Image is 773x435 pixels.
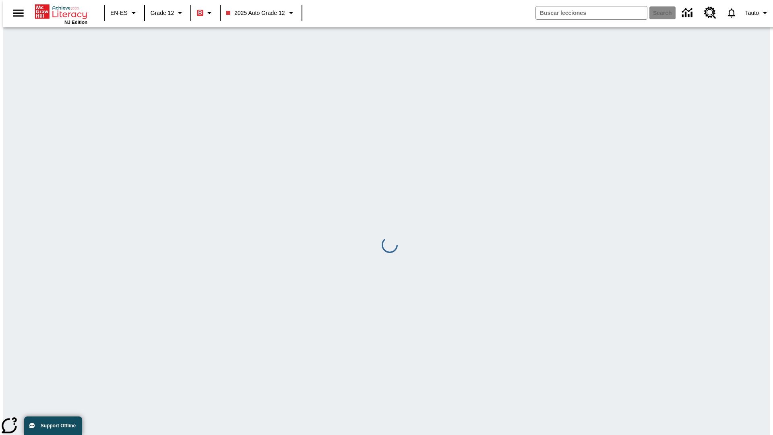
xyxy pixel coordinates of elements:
span: Grade 12 [151,9,174,17]
span: B [198,8,202,18]
button: Abrir el menú lateral [6,1,30,25]
button: Language: EN-ES, Selecciona un idioma [107,6,142,20]
span: 2025 Auto Grade 12 [226,9,285,17]
button: Perfil/Configuración [742,6,773,20]
div: Portada [35,3,87,25]
input: search field [536,6,647,19]
button: Support Offline [24,416,82,435]
button: Boost El color de la clase es rojo. Cambiar el color de la clase. [194,6,217,20]
span: EN-ES [110,9,128,17]
a: Centro de información [677,2,699,24]
button: Grado: Grade 12, Elige un grado [147,6,188,20]
a: Notificaciones [721,2,742,23]
button: Class: 2025 Auto Grade 12, Selecciona una clase [223,6,299,20]
span: NJ Edition [64,20,87,25]
span: Support Offline [41,423,76,429]
span: Tauto [745,9,759,17]
a: Centro de recursos, Se abrirá en una pestaña nueva. [699,2,721,24]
